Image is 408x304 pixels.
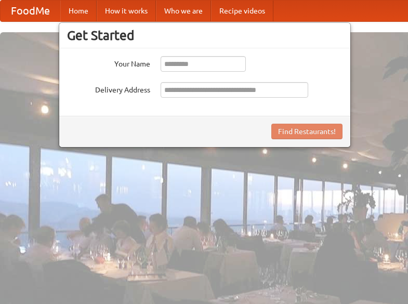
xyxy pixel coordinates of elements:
[97,1,156,21] a: How it works
[211,1,273,21] a: Recipe videos
[67,56,150,69] label: Your Name
[271,124,343,139] button: Find Restaurants!
[1,1,60,21] a: FoodMe
[156,1,211,21] a: Who we are
[67,28,343,43] h3: Get Started
[60,1,97,21] a: Home
[67,82,150,95] label: Delivery Address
